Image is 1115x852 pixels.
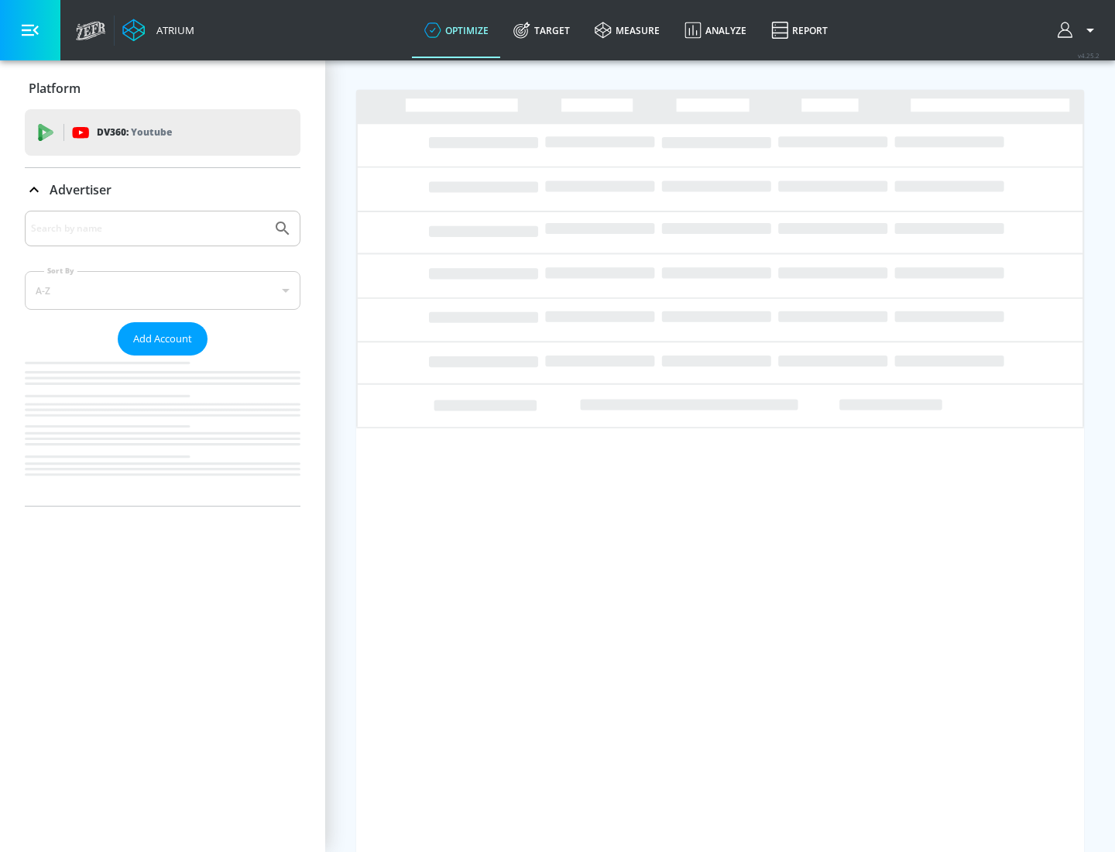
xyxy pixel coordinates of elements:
div: Platform [25,67,300,110]
div: Advertiser [25,211,300,506]
a: Atrium [122,19,194,42]
p: DV360: [97,124,172,141]
a: Target [501,2,582,58]
span: v 4.25.2 [1078,51,1100,60]
a: optimize [412,2,501,58]
a: Analyze [672,2,759,58]
p: Advertiser [50,181,111,198]
div: Advertiser [25,168,300,211]
a: Report [759,2,840,58]
div: Atrium [150,23,194,37]
a: measure [582,2,672,58]
button: Add Account [118,322,208,356]
input: Search by name [31,218,266,239]
p: Youtube [131,124,172,140]
span: Add Account [133,330,192,348]
div: DV360: Youtube [25,109,300,156]
p: Platform [29,80,81,97]
label: Sort By [44,266,77,276]
div: A-Z [25,271,300,310]
nav: list of Advertiser [25,356,300,506]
